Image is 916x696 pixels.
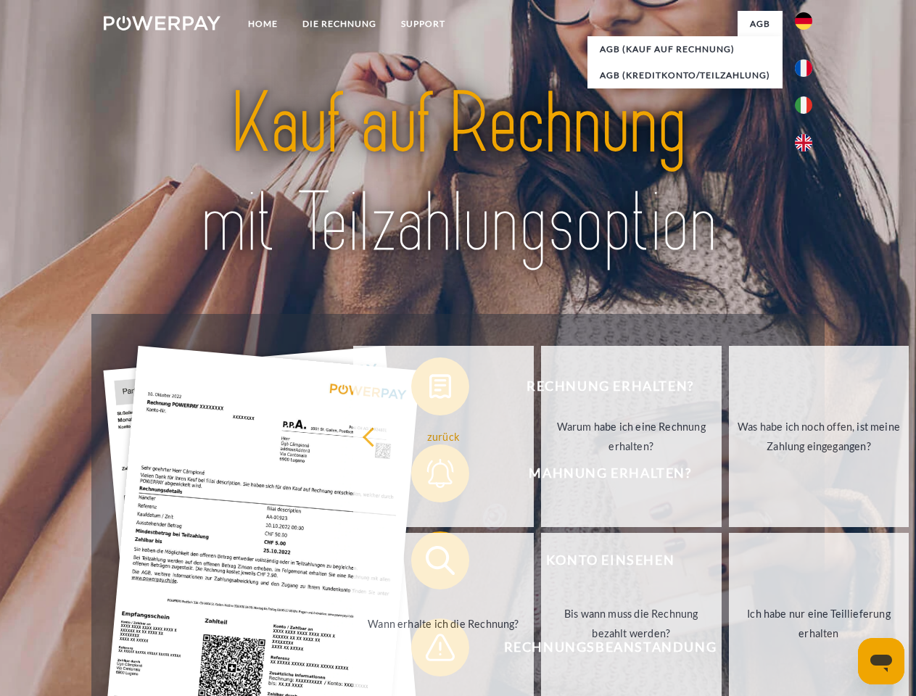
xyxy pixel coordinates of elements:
[795,59,812,77] img: fr
[550,604,713,643] div: Bis wann muss die Rechnung bezahlt werden?
[729,346,909,527] a: Was habe ich noch offen, ist meine Zahlung eingegangen?
[587,36,783,62] a: AGB (Kauf auf Rechnung)
[795,134,812,152] img: en
[795,96,812,114] img: it
[858,638,904,684] iframe: Schaltfläche zum Öffnen des Messaging-Fensters
[362,426,525,446] div: zurück
[795,12,812,30] img: de
[290,11,389,37] a: DIE RECHNUNG
[738,604,901,643] div: Ich habe nur eine Teillieferung erhalten
[139,70,777,278] img: title-powerpay_de.svg
[587,62,783,88] a: AGB (Kreditkonto/Teilzahlung)
[738,417,901,456] div: Was habe ich noch offen, ist meine Zahlung eingegangen?
[738,11,783,37] a: agb
[389,11,458,37] a: SUPPORT
[362,613,525,633] div: Wann erhalte ich die Rechnung?
[550,417,713,456] div: Warum habe ich eine Rechnung erhalten?
[104,16,220,30] img: logo-powerpay-white.svg
[236,11,290,37] a: Home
